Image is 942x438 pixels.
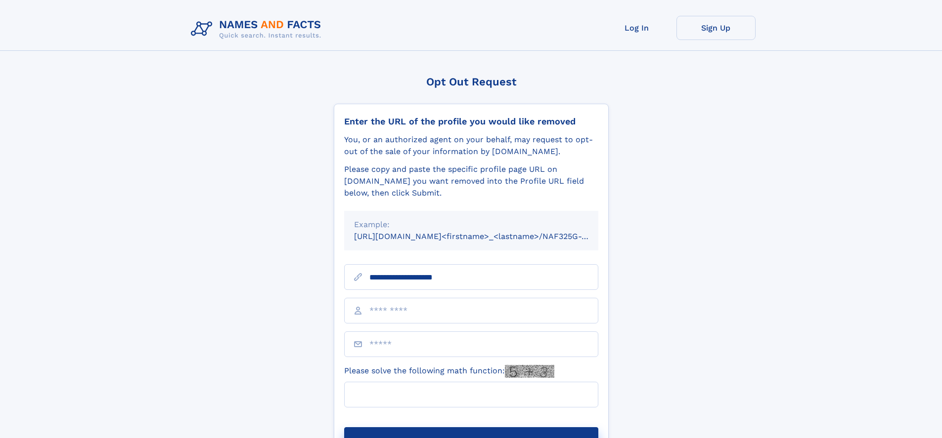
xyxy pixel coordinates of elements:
a: Sign Up [676,16,756,40]
div: Enter the URL of the profile you would like removed [344,116,598,127]
img: Logo Names and Facts [187,16,329,42]
label: Please solve the following math function: [344,365,554,378]
small: [URL][DOMAIN_NAME]<firstname>_<lastname>/NAF325G-xxxxxxxx [354,232,617,241]
div: Opt Out Request [334,76,609,88]
div: Example: [354,219,588,231]
a: Log In [597,16,676,40]
div: You, or an authorized agent on your behalf, may request to opt-out of the sale of your informatio... [344,134,598,158]
div: Please copy and paste the specific profile page URL on [DOMAIN_NAME] you want removed into the Pr... [344,163,598,199]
